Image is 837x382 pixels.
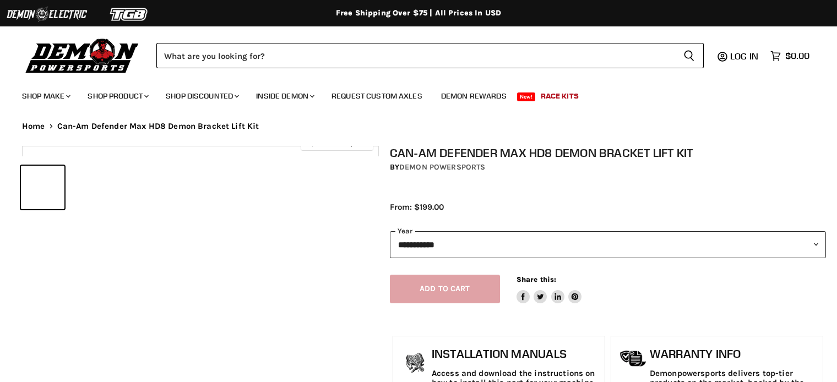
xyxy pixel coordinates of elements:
[432,347,599,361] h1: Installation Manuals
[390,161,826,173] div: by
[157,85,246,107] a: Shop Discounted
[22,122,45,131] a: Home
[390,146,826,160] h1: Can-Am Defender Max HD8 Demon Bracket Lift Kit
[675,43,704,68] button: Search
[14,80,807,107] ul: Main menu
[248,85,321,107] a: Inside Demon
[6,4,88,25] img: Demon Electric Logo 2
[156,43,704,68] form: Product
[399,162,485,172] a: Demon Powersports
[390,202,444,212] span: From: $199.00
[517,92,536,101] span: New!
[390,231,826,258] select: year
[88,4,171,25] img: TGB Logo 2
[156,43,675,68] input: Search
[79,85,155,107] a: Shop Product
[22,36,143,75] img: Demon Powersports
[433,85,515,107] a: Demon Rewards
[401,350,429,378] img: install_manual-icon.png
[785,51,809,61] span: $0.00
[725,51,765,61] a: Log in
[323,85,431,107] a: Request Custom Axles
[730,51,758,62] span: Log in
[532,85,587,107] a: Race Kits
[517,275,556,283] span: Share this:
[517,275,582,304] aside: Share this:
[57,122,259,131] span: Can-Am Defender Max HD8 Demon Bracket Lift Kit
[306,139,367,147] span: Click to expand
[619,350,647,367] img: warranty-icon.png
[14,85,77,107] a: Shop Make
[765,48,815,64] a: $0.00
[650,347,817,361] h1: Warranty Info
[21,166,64,209] button: IMAGE thumbnail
